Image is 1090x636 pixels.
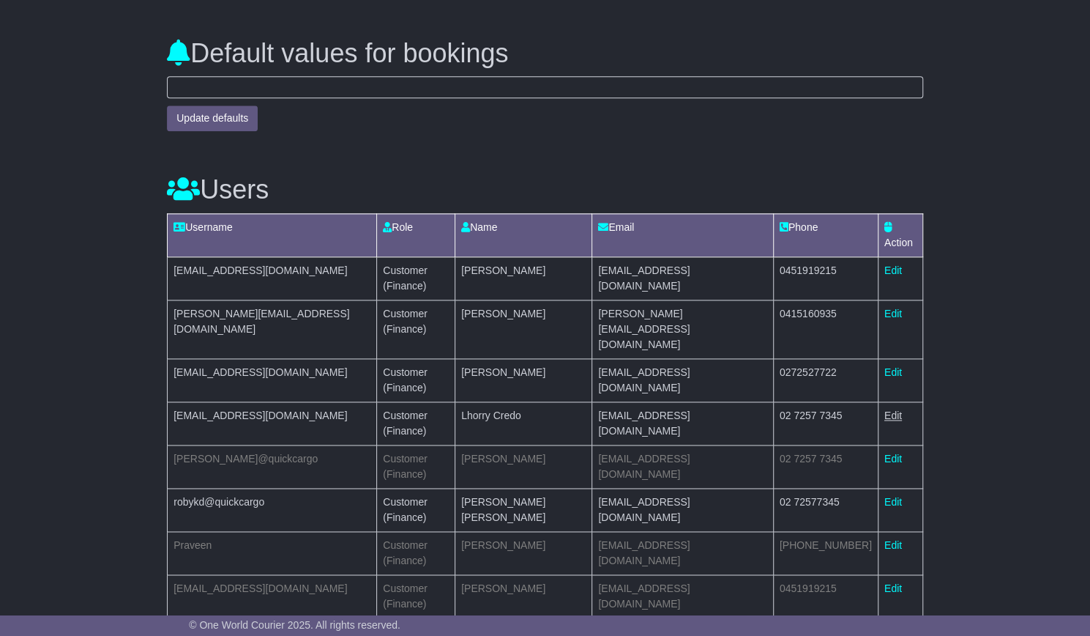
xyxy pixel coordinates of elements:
td: [EMAIL_ADDRESS][DOMAIN_NAME] [168,402,377,445]
td: [PERSON_NAME][EMAIL_ADDRESS][DOMAIN_NAME] [592,300,773,358]
td: Customer (Finance) [377,531,455,574]
td: 0451919215 [773,574,878,618]
a: Edit [884,583,902,594]
td: [EMAIL_ADDRESS][DOMAIN_NAME] [592,488,773,531]
td: [EMAIL_ADDRESS][DOMAIN_NAME] [168,358,377,402]
td: [PHONE_NUMBER] [773,531,878,574]
td: Customer (Finance) [377,256,455,300]
td: [PERSON_NAME] [455,445,592,488]
td: 02 72577345 [773,488,878,531]
td: Lhorry Credo [455,402,592,445]
td: [PERSON_NAME] [455,531,592,574]
td: 0272527722 [773,358,878,402]
a: Edit [884,410,902,421]
td: [EMAIL_ADDRESS][DOMAIN_NAME] [168,256,377,300]
td: 02 7257 7345 [773,445,878,488]
td: Customer (Finance) [377,574,455,618]
td: Customer (Finance) [377,488,455,531]
td: Name [455,213,592,256]
h3: Default values for bookings [167,39,923,68]
td: [PERSON_NAME][EMAIL_ADDRESS][DOMAIN_NAME] [168,300,377,358]
td: 0451919215 [773,256,878,300]
td: [EMAIL_ADDRESS][DOMAIN_NAME] [592,445,773,488]
td: Email [592,213,773,256]
td: [EMAIL_ADDRESS][DOMAIN_NAME] [592,256,773,300]
a: Edit [884,539,902,551]
td: [PERSON_NAME]@quickcargo [168,445,377,488]
td: 02 7257 7345 [773,402,878,445]
span: © One World Courier 2025. All rights reserved. [189,619,400,631]
a: Edit [884,453,902,465]
td: [PERSON_NAME] [455,358,592,402]
a: Edit [884,496,902,508]
button: Update defaults [167,106,258,131]
td: [EMAIL_ADDRESS][DOMAIN_NAME] [168,574,377,618]
td: 0415160935 [773,300,878,358]
td: [PERSON_NAME] [455,574,592,618]
td: [EMAIL_ADDRESS][DOMAIN_NAME] [592,358,773,402]
a: Edit [884,265,902,276]
td: [PERSON_NAME] [455,256,592,300]
td: Customer (Finance) [377,445,455,488]
td: Username [168,213,377,256]
td: Customer (Finance) [377,300,455,358]
td: robykd@quickcargo [168,488,377,531]
td: Praveen [168,531,377,574]
td: [PERSON_NAME] [455,300,592,358]
a: Edit [884,308,902,319]
td: Action [878,213,922,256]
td: [PERSON_NAME] [PERSON_NAME] [455,488,592,531]
td: [EMAIL_ADDRESS][DOMAIN_NAME] [592,574,773,618]
td: Phone [773,213,878,256]
td: Customer (Finance) [377,358,455,402]
h3: Users [167,175,923,204]
td: Customer (Finance) [377,402,455,445]
td: Role [377,213,455,256]
a: Edit [884,366,902,378]
td: [EMAIL_ADDRESS][DOMAIN_NAME] [592,531,773,574]
td: [EMAIL_ADDRESS][DOMAIN_NAME] [592,402,773,445]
